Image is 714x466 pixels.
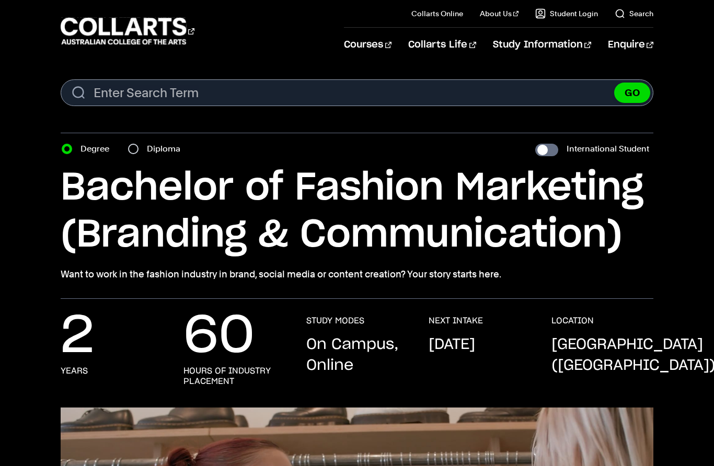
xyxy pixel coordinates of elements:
h3: years [61,366,88,376]
a: Enquire [608,28,653,62]
p: 60 [183,316,255,357]
label: Degree [80,142,116,156]
a: Search [615,8,653,19]
a: Study Information [493,28,591,62]
h3: hours of industry placement [183,366,285,387]
p: On Campus, Online [306,334,408,376]
p: 2 [61,316,94,357]
a: Collarts Online [411,8,463,19]
div: Go to homepage [61,16,194,46]
p: [DATE] [429,334,475,355]
a: About Us [480,8,519,19]
label: International Student [567,142,649,156]
a: Courses [344,28,391,62]
form: Search [61,79,653,106]
button: GO [614,83,650,103]
a: Student Login [535,8,598,19]
label: Diploma [147,142,187,156]
h1: Bachelor of Fashion Marketing (Branding & Communication) [61,165,653,259]
a: Collarts Life [408,28,476,62]
input: Enter Search Term [61,79,653,106]
p: Want to work in the fashion industry in brand, social media or content creation? Your story start... [61,267,653,282]
h3: STUDY MODES [306,316,364,326]
h3: LOCATION [551,316,594,326]
h3: NEXT INTAKE [429,316,483,326]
